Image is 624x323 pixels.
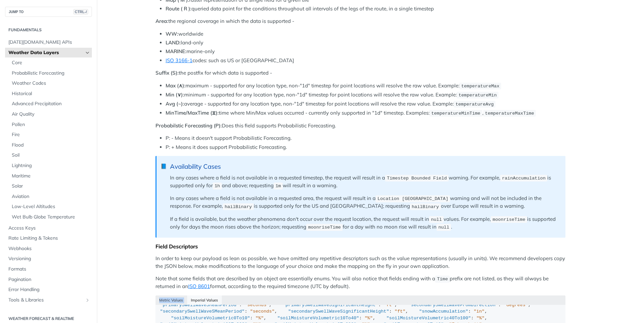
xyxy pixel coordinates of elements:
li: land-only [166,39,565,47]
strong: Max (∧): [166,82,185,89]
span: Wet Bulb Globe Temperature [12,214,90,220]
span: temperatureAvg [455,102,493,107]
a: Rate Limiting & Tokens [5,233,92,243]
span: Fire [12,131,90,138]
a: Aviation [8,192,92,202]
span: Solar [12,183,90,190]
span: Advanced Precipitation [12,100,90,107]
span: Lightning [12,162,90,169]
span: "primarySwellWaveSMeanPeriod" [160,302,239,308]
span: "ft" [384,302,394,308]
strong: Min (∨): [166,91,184,98]
strong: MinTime/MaxTime (⧖): [166,110,219,116]
span: Timestep Bounded Field [387,176,447,181]
span: Tools & Libraries [8,297,83,304]
span: 📘 [161,163,167,170]
span: rainAccumulation [502,176,546,181]
span: "seconds" [250,309,275,314]
p: In any cases where a field is not available in a requested area, the request will result in a war... [170,195,559,210]
span: Access Keys [8,225,90,232]
span: Soil [12,152,90,159]
a: [DATE][DOMAIN_NAME] APIs [5,37,92,47]
span: Probabilistic Forecasting [12,70,90,77]
span: "secondarySwellWaveSignificantHeight" [288,309,389,314]
span: 1m [275,184,281,189]
p: the postfix for which data is supported - [155,69,565,77]
a: Error Handling [5,285,92,295]
span: temperatureMaxTime [485,111,534,116]
strong: MARINE: [166,48,186,54]
p: the regional coverage in which the data is supported - [155,17,565,25]
li: worldwide [166,30,565,38]
span: Location [GEOGRAPHIC_DATA] [377,196,448,201]
a: Access Keys [5,223,92,233]
a: Solar [8,181,92,191]
a: Historical [8,89,92,99]
a: ISO 3166-1 [166,57,193,64]
span: null [431,217,442,222]
a: Probabilistic Forecasting [8,68,92,78]
li: time where Min/Max values occurred - currently only supported in "1d" timestep. Examples: , [166,109,565,117]
li: P: - Means it doesn't support Probabilistic Forecasting. [166,134,565,142]
span: Rate Limiting & Tokens [8,235,90,242]
strong: Avg (~): [166,100,184,107]
li: marine-only [166,48,565,55]
span: Weather Codes [12,80,90,87]
a: Pagination [5,275,92,285]
p: Note that some fields that are described by an object are essentially enums. You will also notice... [155,275,565,290]
span: CTRL-/ [73,9,88,14]
li: queried data point for the conditions throughout all intervals of the legs of the route, in a sin... [166,5,565,13]
span: "degrees" [504,302,528,308]
span: "snowAccumulation" [419,309,468,314]
p: In order to keep our payload as lean as possible, we have omitted any repetitive descriptors such... [155,255,565,270]
li: average - supported for any location type, non-"1d" timestep for point locations will resolve the... [166,100,565,108]
span: "ft" [394,309,405,314]
span: Aviation [12,193,90,200]
a: ISO 8601 [188,283,210,289]
span: "seconds" [245,302,269,308]
strong: Route ( R ): [166,5,192,12]
span: Flood [12,142,90,149]
strong: LAND: [166,39,181,46]
a: Versioning [5,254,92,264]
span: Formats [8,266,90,273]
a: Pollen [8,120,92,130]
span: temperatureMin [458,93,496,98]
span: temperatureMinTime [431,111,480,116]
p: Does this field supports Probabilistic Forecasting. [155,122,565,130]
span: "secondarySwellWaveSMeanPeriod" [160,309,245,314]
span: moonriseTime [308,225,341,230]
span: "%" [476,316,484,321]
a: Core [8,58,92,68]
span: "soilMoistureVolumetric0To10" [171,316,250,321]
span: Pollen [12,121,90,128]
a: Weather Codes [8,78,92,88]
span: "secondarySwellWaveFromDirection" [408,302,498,308]
strong: WW: [166,31,178,37]
span: Core [12,59,90,66]
a: Formats [5,264,92,274]
a: Lightning [8,161,92,171]
h2: Fundamentals [5,27,92,33]
a: Tools & LibrariesShow subpages for Tools & Libraries [5,295,92,305]
span: temperatureMax [461,84,499,89]
a: Flood [8,140,92,150]
strong: Probabilstic Forecasting (P): [155,122,222,129]
span: Time [437,277,448,282]
p: In any cases where a field is not available in a requested timestep, the request will result in a... [170,174,559,190]
span: "soilMoistureVolumetric10To40" [277,316,359,321]
a: Advanced Precipitation [8,99,92,109]
a: Fire [8,130,92,140]
span: "primarySwellWaveSignificantHeight" [283,302,378,308]
li: P: + Means it does support Probabilistic Forecasting. [166,144,565,151]
button: JUMP TOCTRL-/ [5,7,92,17]
strong: Suffix (S): [155,70,179,76]
span: "in" [474,309,484,314]
li: maximum - supported for any location type, non-"1d" timestep for point locations will resolve the... [166,82,565,90]
span: Weather Data Layers [8,49,83,56]
a: Soil [8,150,92,160]
span: hailBinary [224,204,252,209]
span: Historical [12,90,90,97]
a: Weather Data LayersHide subpages for Weather Data Layers [5,48,92,58]
a: Wet Bulb Globe Temperature [8,212,92,222]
